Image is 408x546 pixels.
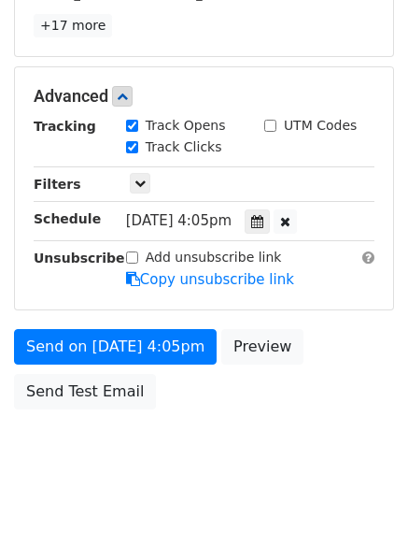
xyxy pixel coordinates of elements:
a: +17 more [34,14,112,37]
a: Copy unsubscribe link [126,271,294,288]
label: Add unsubscribe link [146,248,282,267]
strong: Tracking [34,119,96,134]
a: Preview [221,329,303,365]
label: UTM Codes [284,116,357,136]
a: Send on [DATE] 4:05pm [14,329,217,365]
label: Track Opens [146,116,226,136]
iframe: Chat Widget [315,456,408,546]
span: [DATE] 4:05pm [126,212,232,229]
strong: Schedule [34,211,101,226]
h5: Advanced [34,86,374,107]
label: Track Clicks [146,137,222,157]
strong: Filters [34,177,81,192]
strong: Unsubscribe [34,251,125,266]
a: Send Test Email [14,374,156,409]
